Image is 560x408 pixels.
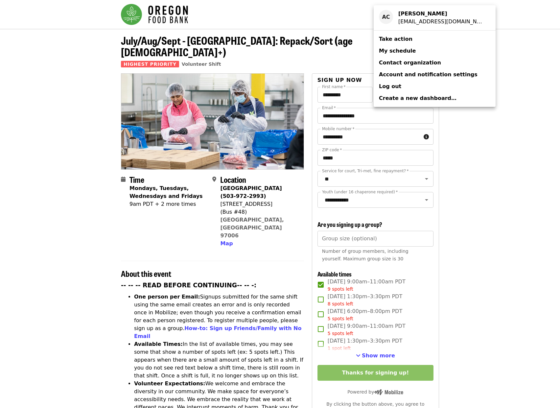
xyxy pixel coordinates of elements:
[374,69,496,81] a: Account and notification settings
[374,92,496,104] a: Create a new dashboard…
[398,10,485,18] div: Antonette Caren
[379,95,456,101] span: Create a new dashboard…
[398,11,447,17] strong: [PERSON_NAME]
[379,10,393,24] div: AC
[379,60,441,66] span: Contact organization
[374,8,496,28] a: AC[PERSON_NAME][EMAIL_ADDRESS][DOMAIN_NAME]
[374,45,496,57] a: My schedule
[379,48,416,54] span: My schedule
[379,83,401,89] span: Log out
[374,57,496,69] a: Contact organization
[374,33,496,45] a: Take action
[398,18,485,26] div: rcaren@yahoo.com
[379,71,478,78] span: Account and notification settings
[379,36,412,42] span: Take action
[374,81,496,92] a: Log out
